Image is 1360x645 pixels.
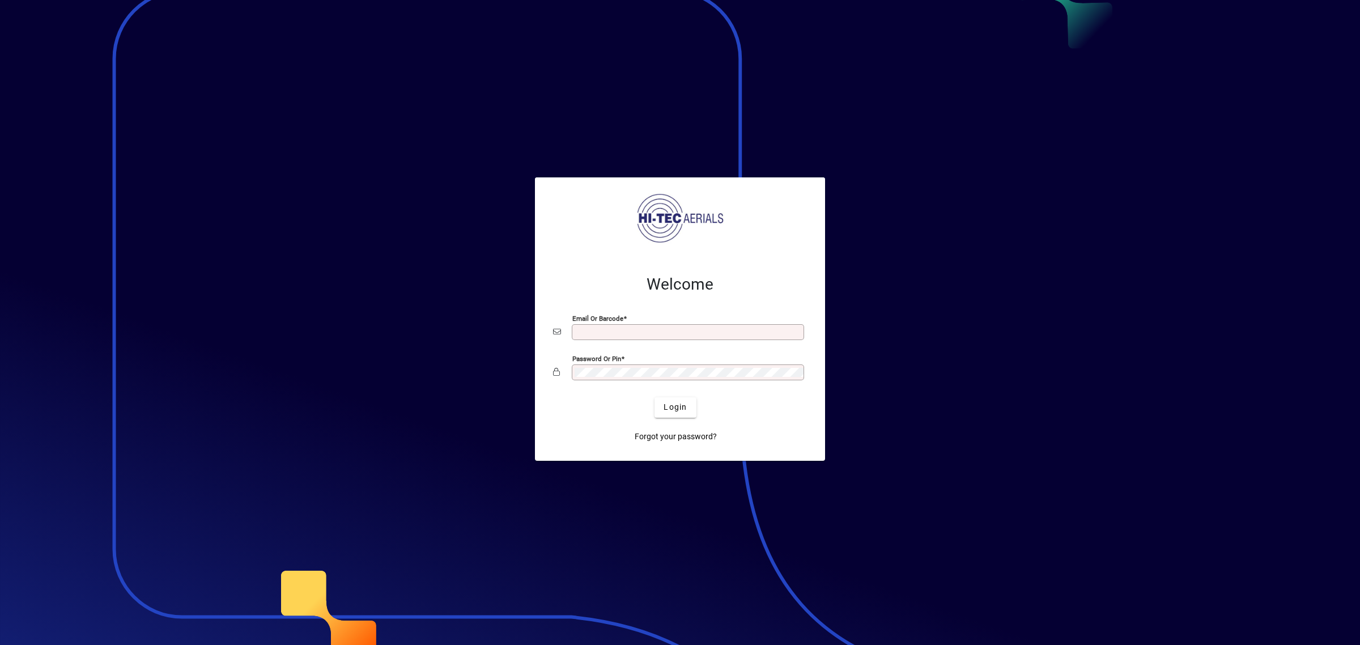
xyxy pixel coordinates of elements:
span: Forgot your password? [635,431,717,443]
h2: Welcome [553,275,807,294]
mat-label: Email or Barcode [572,314,623,322]
span: Login [664,401,687,413]
a: Forgot your password? [630,427,721,447]
mat-label: Password or Pin [572,354,621,362]
button: Login [654,397,696,418]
